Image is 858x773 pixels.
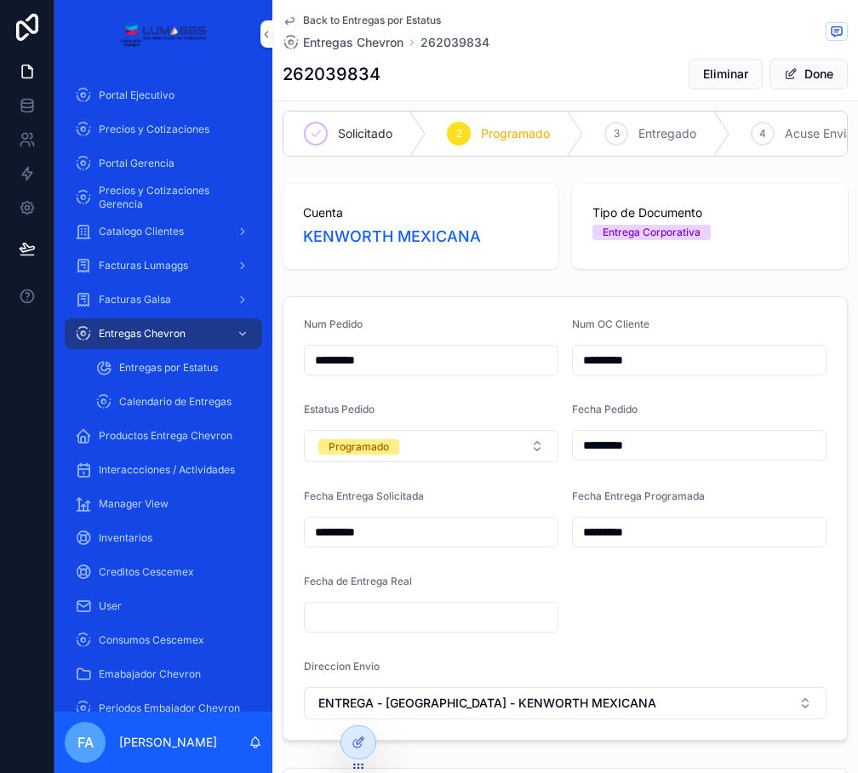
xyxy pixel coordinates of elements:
[283,62,380,86] h1: 262039834
[614,127,620,140] span: 3
[99,225,184,238] span: Catalogo Clientes
[85,386,262,417] a: Calendario de Entregas
[65,216,262,247] a: Catalogo Clientes
[329,439,389,455] div: Programado
[304,660,380,673] span: Direccion Envio
[120,20,206,48] img: App logo
[304,687,827,719] button: Select Button
[99,463,235,477] span: Interaccciones / Actividades
[119,395,232,409] span: Calendario de Entregas
[638,125,696,142] span: Entregado
[65,523,262,553] a: Inventarios
[99,497,169,511] span: Manager View
[65,455,262,485] a: Interaccciones / Actividades
[283,34,403,51] a: Entregas Chevron
[65,659,262,690] a: Emabajador Chevron
[99,293,171,306] span: Facturas Galsa
[759,127,766,140] span: 4
[65,693,262,724] a: Periodos Embajador Chevron
[689,59,763,89] button: Eliminar
[703,66,748,83] span: Eliminar
[65,625,262,656] a: Consumos Cescemex
[54,68,272,712] div: scrollable content
[65,148,262,179] a: Portal Gerencia
[420,34,489,51] a: 262039834
[304,318,363,330] span: Num Pedido
[65,250,262,281] a: Facturas Lumaggs
[85,352,262,383] a: Entregas por Estatus
[99,565,194,579] span: Creditos Cescemex
[99,123,209,136] span: Precios y Cotizaciones
[318,695,656,712] span: ENTREGA - [GEOGRAPHIC_DATA] - KENWORTH MEXICANA
[99,327,186,341] span: Entregas Chevron
[65,182,262,213] a: Precios y Cotizaciones Gerencia
[572,403,638,415] span: Fecha Pedido
[77,732,94,753] span: FA
[99,429,232,443] span: Productos Entrega Chevron
[572,318,649,330] span: Num OC Cliente
[572,490,705,502] span: Fecha Entrega Programada
[592,204,827,221] span: Tipo de Documento
[603,225,701,240] div: Entrega Corporativa
[99,667,201,681] span: Emabajador Chevron
[303,14,441,27] span: Back to Entregas por Estatus
[481,125,550,142] span: Programado
[65,80,262,111] a: Portal Ejecutivo
[304,430,558,462] button: Select Button
[304,575,412,587] span: Fecha de Entrega Real
[304,403,375,415] span: Estatus Pedido
[303,204,538,221] span: Cuenta
[65,114,262,145] a: Precios y Cotizaciones
[119,361,218,375] span: Entregas por Estatus
[65,318,262,349] a: Entregas Chevron
[769,59,848,89] button: Done
[99,633,204,647] span: Consumos Cescemex
[303,225,481,249] a: KENWORTH MEXICANA
[99,259,188,272] span: Facturas Lumaggs
[99,157,174,170] span: Portal Gerencia
[65,421,262,451] a: Productos Entrega Chevron
[99,184,245,211] span: Precios y Cotizaciones Gerencia
[99,599,122,613] span: User
[99,89,174,102] span: Portal Ejecutivo
[65,489,262,519] a: Manager View
[303,34,403,51] span: Entregas Chevron
[304,490,424,502] span: Fecha Entrega Solicitada
[338,125,392,142] span: Solicitado
[283,14,441,27] a: Back to Entregas por Estatus
[99,531,152,545] span: Inventarios
[65,591,262,621] a: User
[65,284,262,315] a: Facturas Galsa
[119,734,217,751] p: [PERSON_NAME]
[99,701,240,715] span: Periodos Embajador Chevron
[65,557,262,587] a: Creditos Cescemex
[456,127,462,140] span: 2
